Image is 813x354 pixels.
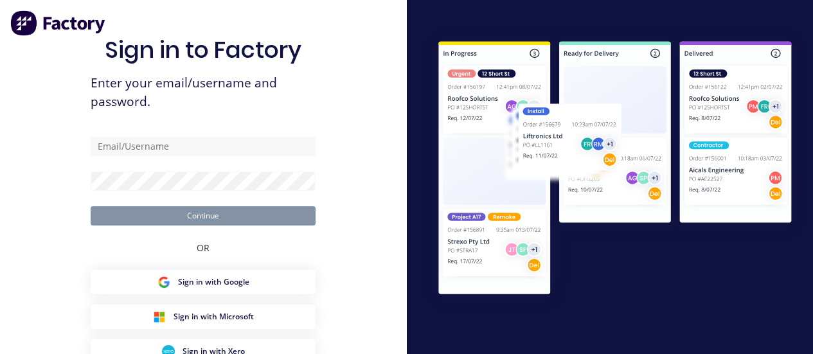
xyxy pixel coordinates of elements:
span: Sign in with Google [178,276,249,288]
button: Continue [91,206,316,226]
button: Microsoft Sign inSign in with Microsoft [91,305,316,329]
img: Google Sign in [157,276,170,288]
span: Sign in with Microsoft [174,311,254,323]
h1: Sign in to Factory [105,36,301,64]
input: Email/Username [91,137,316,156]
div: OR [197,226,210,270]
img: Microsoft Sign in [153,310,166,323]
span: Enter your email/username and password. [91,74,316,111]
button: Google Sign inSign in with Google [91,270,316,294]
img: Factory [10,10,107,36]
